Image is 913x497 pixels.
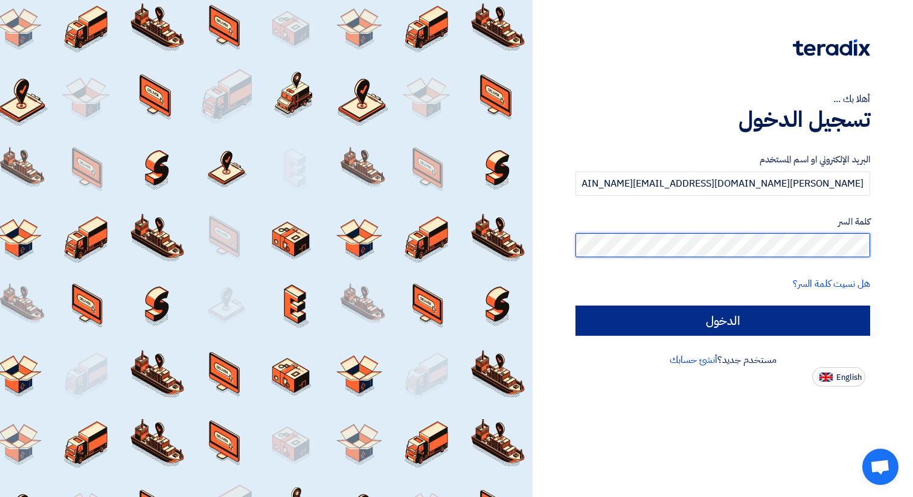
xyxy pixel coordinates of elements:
[862,449,899,485] div: Open chat
[575,353,870,367] div: مستخدم جديد؟
[575,106,870,133] h1: تسجيل الدخول
[793,39,870,56] img: Teradix logo
[575,92,870,106] div: أهلا بك ...
[575,215,870,229] label: كلمة السر
[575,172,870,196] input: أدخل بريد العمل الإلكتروني او اسم المستخدم الخاص بك ...
[575,153,870,167] label: البريد الإلكتروني او اسم المستخدم
[819,373,833,382] img: en-US.png
[575,306,870,336] input: الدخول
[812,367,865,386] button: English
[836,373,862,382] span: English
[793,277,870,291] a: هل نسيت كلمة السر؟
[670,353,717,367] a: أنشئ حسابك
